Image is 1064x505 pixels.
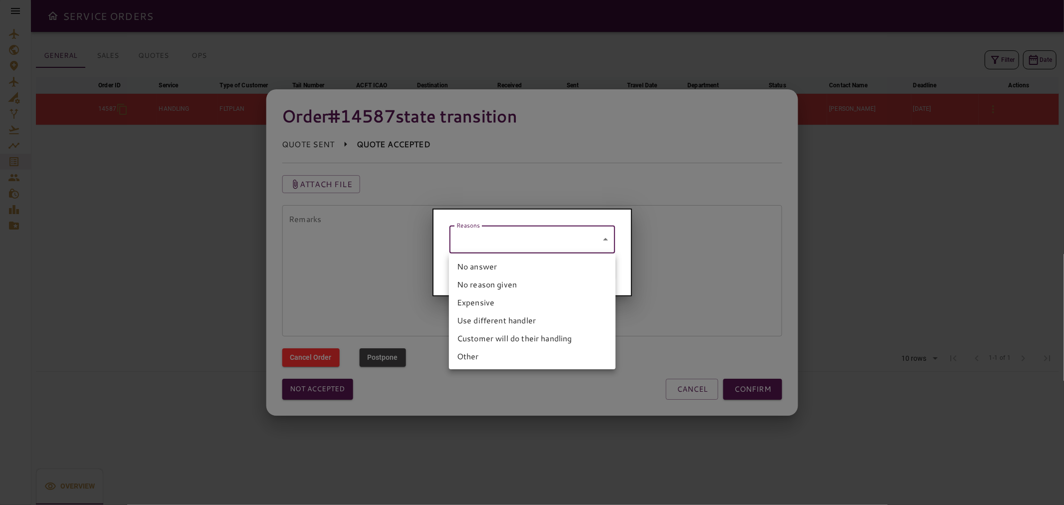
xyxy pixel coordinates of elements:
[449,311,616,329] li: Use different handler
[449,275,616,293] li: No reason given
[449,329,616,347] li: Customer will do their handling
[449,257,616,275] li: No answer
[449,347,616,365] li: Other
[449,293,616,311] li: Expensive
